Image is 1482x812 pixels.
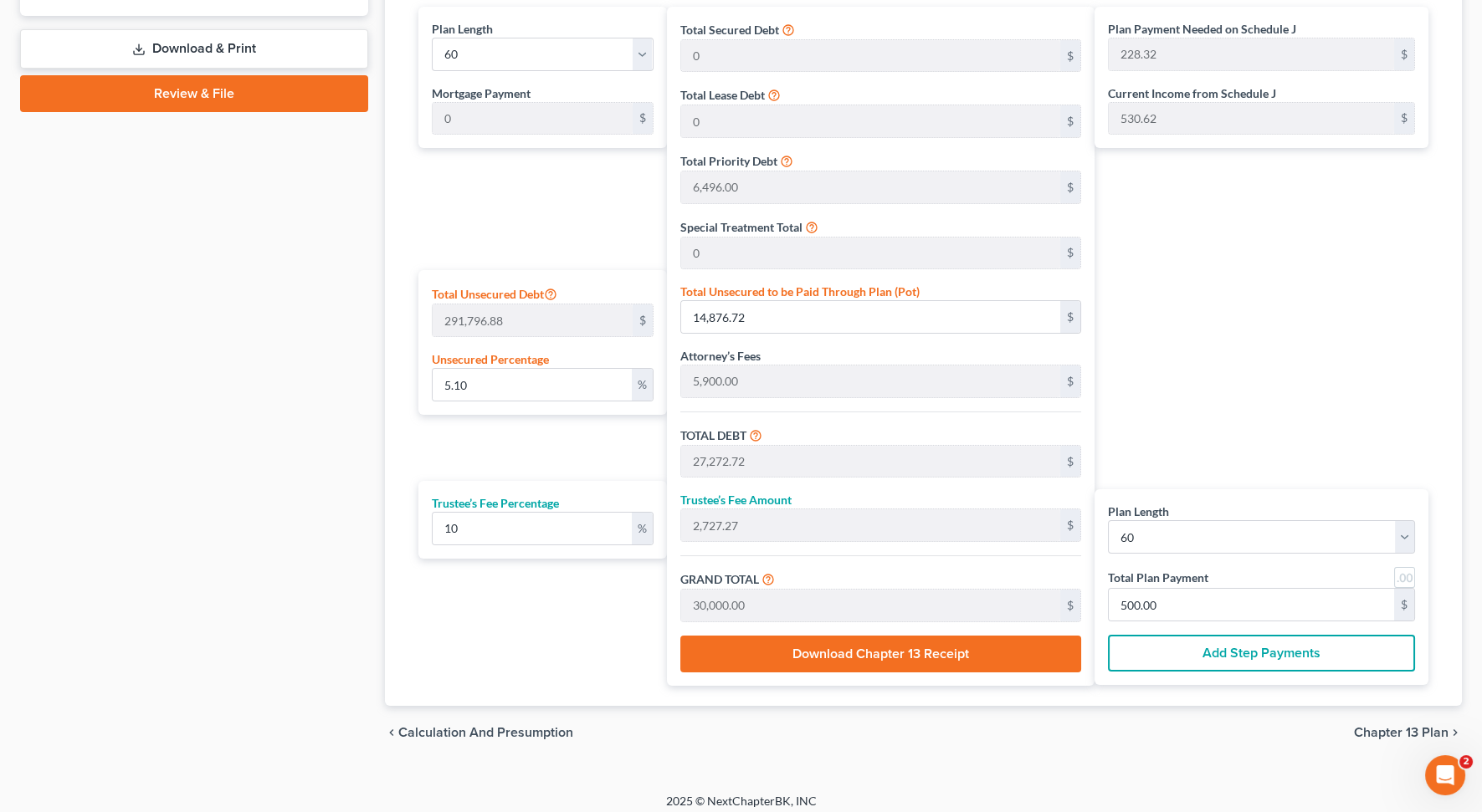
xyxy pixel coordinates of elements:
div: $ [1060,105,1080,137]
span: 2 [1459,755,1473,769]
input: 0.00 [681,446,1060,477]
label: Mortgage Payment [432,84,531,102]
i: chevron_right [1449,726,1462,739]
span: Chapter 13 Plan [1354,726,1449,739]
label: Trustee’s Fee Percentage [432,494,559,512]
input: 0.00 [681,40,1060,72]
label: Attorney’s Fees [680,347,761,365]
button: Add Step Payments [1108,635,1415,672]
div: $ [1060,509,1080,541]
button: chevron_left Calculation and Presumption [385,726,573,739]
label: Total Plan Payment [1108,569,1208,586]
label: Total Secured Debt [680,21,779,38]
div: $ [1060,171,1080,203]
input: 0.00 [681,365,1060,397]
div: $ [1060,590,1080,621]
div: $ [1060,237,1080,269]
input: 0.00 [681,590,1060,621]
input: 0.00 [433,513,632,544]
label: TOTAL DEBT [680,426,746,444]
label: Plan Length [1108,503,1169,520]
a: Download & Print [20,29,368,69]
label: Trustee’s Fee Amount [680,491,792,508]
label: Total Unsecured to be Paid Through Plan (Pot) [680,283,920,300]
a: Round to nearest dollar [1394,567,1415,588]
div: % [632,513,653,544]
label: Total Unsecured Debt [432,283,557,304]
input: 0.00 [681,171,1060,203]
div: $ [633,304,653,336]
button: Download Chapter 13 Receipt [680,636,1081,672]
input: 0.00 [681,301,1060,333]
div: $ [1060,365,1080,397]
label: Total Lease Debt [680,86,765,104]
div: $ [633,103,653,135]
div: $ [1394,38,1414,70]
label: Unsecured Percentage [432,350,549,368]
input: 0.00 [433,103,633,135]
a: Review & File [20,75,368,112]
button: Chapter 13 Plan chevron_right [1354,726,1462,739]
span: Calculation and Presumption [398,726,573,739]
input: 0.00 [1109,103,1394,135]
label: Plan Length [432,20,493,38]
div: % [632,369,653,401]
input: 0.00 [1109,38,1394,70]
label: Total Priority Debt [680,152,777,170]
label: Current Income from Schedule J [1108,84,1276,102]
i: chevron_left [385,726,398,739]
input: 0.00 [681,105,1060,137]
input: 0.00 [433,369,632,401]
label: Plan Payment Needed on Schedule J [1108,20,1296,38]
div: $ [1394,103,1414,135]
div: $ [1394,589,1414,620]
iframe: Intercom live chat [1425,755,1465,795]
div: $ [1060,446,1080,477]
div: $ [1060,40,1080,72]
input: 0.00 [681,509,1060,541]
div: $ [1060,301,1080,333]
input: 0.00 [1109,589,1394,620]
input: 0.00 [433,304,633,336]
input: 0.00 [681,237,1060,269]
label: Special Treatment Total [680,218,803,236]
label: GRAND TOTAL [680,570,759,588]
